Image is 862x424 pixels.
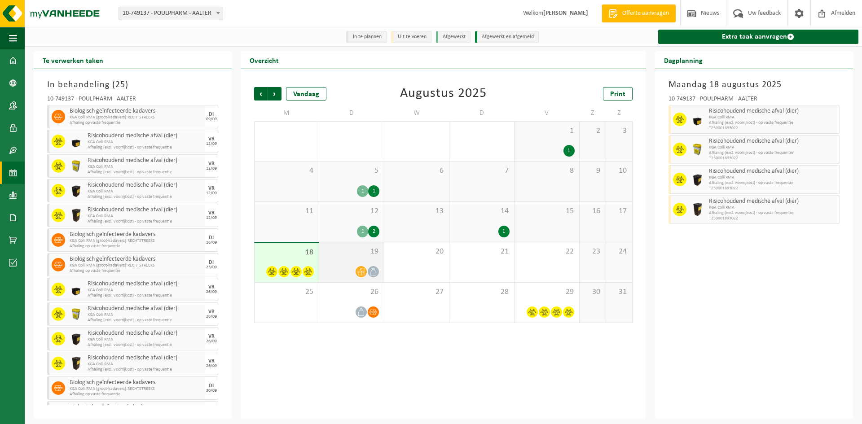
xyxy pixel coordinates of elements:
span: 20 [389,247,444,257]
span: 15 [519,206,575,216]
td: Z [580,105,606,121]
span: KGA Colli RMA [709,205,837,210]
div: VR [208,309,215,315]
span: Risicohoudend medische afval (dier) [709,108,837,115]
span: Afhaling (excl. voorrijkost) - op vaste frequentie [88,145,202,150]
span: Biologisch geïnfecteerde kadavers [70,231,202,238]
span: Offerte aanvragen [620,9,671,18]
span: Afhaling (excl. voorrijkost) - op vaste frequentie [88,342,202,348]
li: Afgewerkt en afgemeld [475,31,539,43]
img: LP-SB-00060-HPE-51 [70,209,83,222]
span: 6 [389,166,444,176]
span: 7 [454,166,510,176]
h3: In behandeling ( ) [47,78,218,92]
span: Afhaling (excl. voorrijkost) - op vaste frequentie [88,219,202,224]
span: Risicohoudend medische afval (dier) [88,354,202,362]
h2: Dagplanning [655,51,712,69]
span: Afhaling (excl. voorrijkost) - op vaste frequentie [709,150,837,156]
div: 16/09 [206,240,217,245]
div: VR [208,334,215,339]
span: KGA Colli RMA (groot-kadavers):RECHTSTREEKS [70,386,202,392]
div: 26/09 [206,364,217,368]
div: 1 [563,145,575,157]
span: KGA Colli RMA (groot-kadavers):RECHTSTREEKS [70,263,202,268]
span: KGA Colli RMA (groot-kadavers):RECHTSTREEKS [70,115,202,120]
span: KGA Colli RMA [88,337,202,342]
div: DI [209,112,214,117]
div: 26/09 [206,315,217,319]
span: KGA Colli RMA (groot-kadavers):RECHTSTREEKS [70,238,202,244]
h3: Maandag 18 augustus 2025 [668,78,840,92]
span: 5 [324,166,379,176]
div: VR [208,186,215,191]
div: DI [209,235,214,240]
span: 8 [519,166,575,176]
span: Biologisch geïnfecteerde kadavers [70,256,202,263]
span: Biologisch geïnfecteerde kadavers [70,404,202,411]
span: Biologisch geïnfecteerde kadavers [70,379,202,386]
img: LP-SB-00060-HPE-51 [691,203,704,216]
span: 28 [454,287,510,297]
li: In te plannen [346,31,387,43]
span: 25 [259,287,314,297]
span: KGA Colli RMA [88,214,202,219]
div: 12/09 [206,191,217,196]
span: 2 [584,126,601,136]
span: Risicohoudend medische afval (dier) [88,305,202,312]
div: Vandaag [286,87,326,101]
span: Afhaling (excl. voorrijkost) - op vaste frequentie [88,194,202,200]
td: D [319,105,384,121]
span: KGA Colli RMA [88,140,202,145]
img: LP-SB-00045-CRB-21 [70,307,83,321]
img: LP-SB-00030-HPE-51 [70,283,83,296]
span: Afhaling op vaste frequentie [70,392,202,397]
div: 1 [357,185,368,197]
span: Risicohoudend medische afval (dier) [709,198,837,205]
div: DI [209,260,214,265]
span: 17 [611,206,628,216]
strong: [PERSON_NAME] [543,10,588,17]
span: KGA Colli RMA [709,115,837,120]
span: Afhaling op vaste frequentie [70,244,202,249]
span: 29 [519,287,575,297]
div: VR [208,161,215,166]
span: T250001893022 [709,216,837,221]
span: Afhaling (excl. voorrijkost) - op vaste frequentie [709,210,837,216]
span: 16 [584,206,601,216]
h2: Overzicht [241,51,288,69]
span: KGA Colli RMA [88,189,202,194]
td: D [449,105,515,121]
span: KGA Colli RMA [88,362,202,367]
span: 1 [519,126,575,136]
span: Risicohoudend medische afval (dier) [88,280,202,288]
div: 26/09 [206,339,217,344]
div: DI [209,383,214,389]
div: 12/09 [206,216,217,220]
span: 30 [584,287,601,297]
span: 11 [259,206,314,216]
span: Print [610,91,625,98]
div: VR [208,284,215,290]
td: Z [606,105,633,121]
div: VR [208,358,215,364]
span: 3 [611,126,628,136]
span: 10-749137 - POULPHARM - AALTER [119,7,223,20]
span: Afhaling (excl. voorrijkost) - op vaste frequentie [88,170,202,175]
div: 12/09 [206,166,217,171]
span: KGA Colli RMA [88,288,202,293]
div: 12/09 [206,142,217,146]
div: 30/09 [206,389,217,393]
div: 2 [368,226,379,237]
div: VR [208,210,215,216]
div: 1 [368,185,379,197]
img: LP-SB-00060-HPE-51 [70,357,83,370]
div: 1 [498,226,510,237]
div: 10-749137 - POULPHARM - AALTER [47,96,218,105]
span: Risicohoudend medische afval (dier) [709,168,837,175]
a: Print [603,87,633,101]
span: 10-749137 - POULPHARM - AALTER [119,7,223,20]
span: Afhaling (excl. voorrijkost) - op vaste frequentie [88,367,202,372]
div: 1 [357,226,368,237]
span: Risicohoudend medische afval (dier) [709,138,837,145]
span: KGA Colli RMA [709,175,837,180]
